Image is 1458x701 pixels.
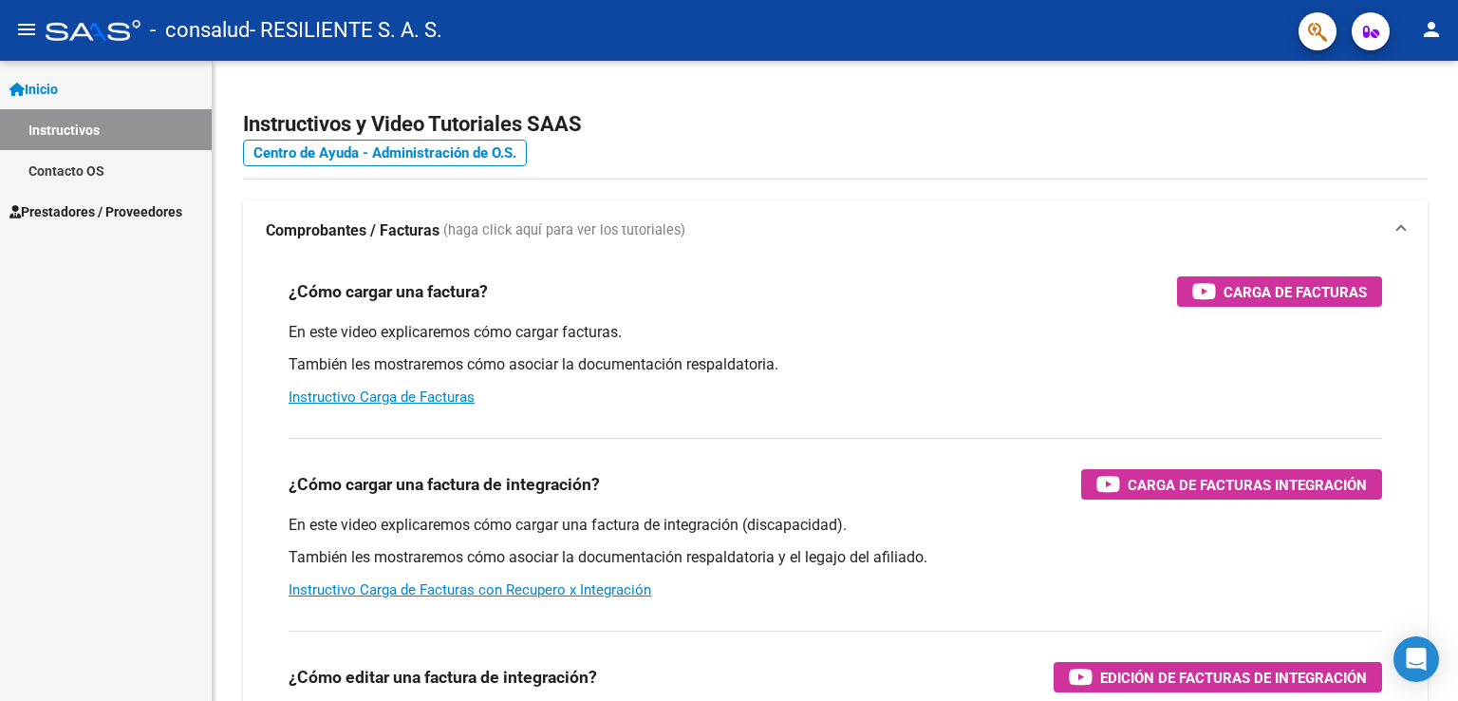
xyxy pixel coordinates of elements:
[443,220,685,241] span: (haga click aquí para ver los tutoriales)
[289,322,1382,343] p: En este video explicaremos cómo cargar facturas.
[9,79,58,100] span: Inicio
[289,354,1382,375] p: También les mostraremos cómo asociar la documentación respaldatoria.
[243,200,1428,261] mat-expansion-panel-header: Comprobantes / Facturas (haga click aquí para ver los tutoriales)
[289,664,597,691] h3: ¿Cómo editar una factura de integración?
[1081,469,1382,500] button: Carga de Facturas Integración
[289,278,488,305] h3: ¿Cómo cargar una factura?
[15,18,38,41] mat-icon: menu
[243,106,1428,142] h2: Instructivos y Video Tutoriales SAAS
[1224,280,1367,304] span: Carga de Facturas
[289,581,651,598] a: Instructivo Carga de Facturas con Recupero x Integración
[1420,18,1443,41] mat-icon: person
[250,9,442,51] span: - RESILIENTE S. A. S.
[9,201,182,222] span: Prestadores / Proveedores
[243,140,527,166] a: Centro de Ayuda - Administración de O.S.
[289,547,1382,568] p: También les mostraremos cómo asociar la documentación respaldatoria y el legajo del afiliado.
[1100,666,1367,690] span: Edición de Facturas de integración
[289,471,600,498] h3: ¿Cómo cargar una factura de integración?
[1128,473,1367,497] span: Carga de Facturas Integración
[1393,636,1439,682] div: Open Intercom Messenger
[1177,276,1382,307] button: Carga de Facturas
[289,388,475,406] a: Instructivo Carga de Facturas
[266,220,439,241] strong: Comprobantes / Facturas
[150,9,250,51] span: - consalud
[1054,662,1382,692] button: Edición de Facturas de integración
[289,515,1382,536] p: En este video explicaremos cómo cargar una factura de integración (discapacidad).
